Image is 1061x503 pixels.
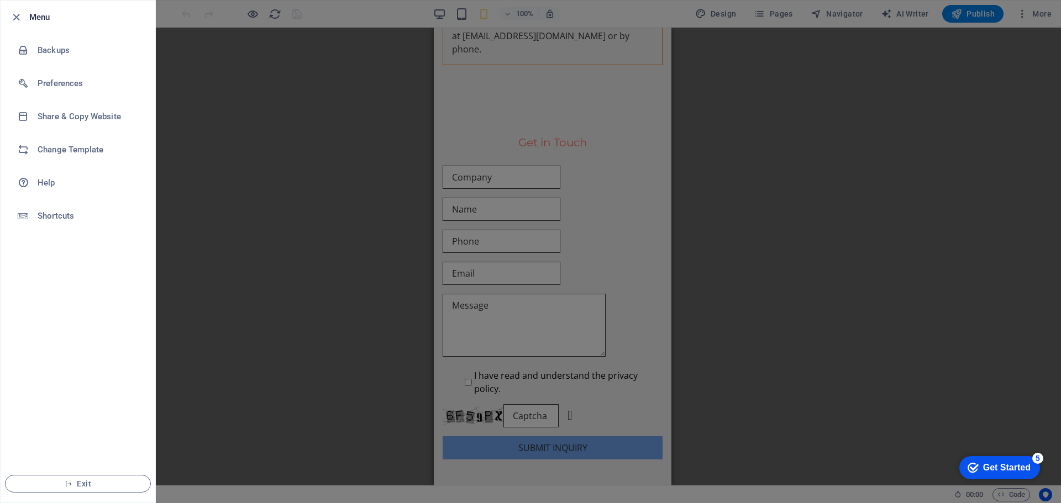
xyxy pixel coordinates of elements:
[38,77,140,90] h6: Preferences
[38,176,140,189] h6: Help
[81,2,92,13] div: 5
[32,12,80,22] div: Get Started
[38,44,140,57] h6: Backups
[38,110,140,123] h6: Share & Copy Website
[5,475,151,493] button: Exit
[14,479,141,488] span: Exit
[8,6,89,29] div: Get Started 5 items remaining, 0% complete
[38,143,140,156] h6: Change Template
[29,10,146,24] h6: Menu
[1,166,155,199] a: Help
[38,209,140,223] h6: Shortcuts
